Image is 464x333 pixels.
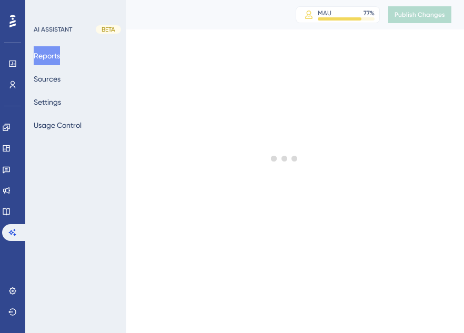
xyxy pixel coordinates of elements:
button: Sources [34,69,60,88]
button: Usage Control [34,116,82,135]
button: Settings [34,93,61,112]
button: Reports [34,46,60,65]
div: BETA [96,25,121,34]
div: AI ASSISTANT [34,25,72,34]
div: 77 % [364,9,375,17]
button: Publish Changes [388,6,451,23]
div: MAU [318,9,331,17]
span: Publish Changes [395,11,445,19]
